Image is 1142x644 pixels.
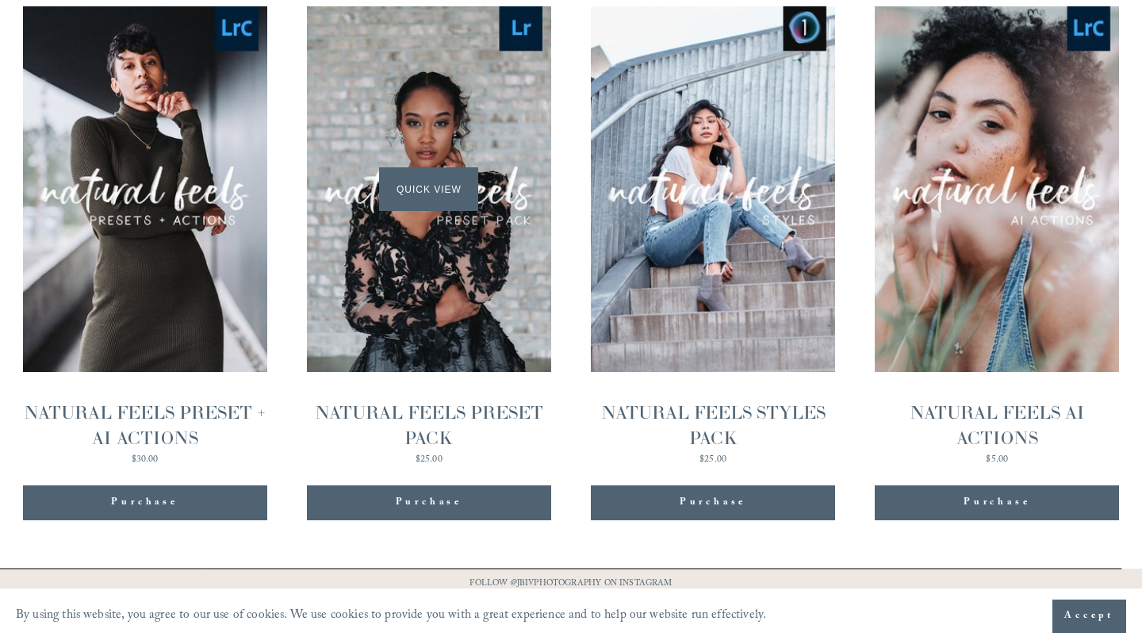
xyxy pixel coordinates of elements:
[1064,608,1114,624] span: Accept
[875,485,1119,520] button: Purchase
[591,401,835,450] div: NATURAL FEELS STYLES PACK
[434,577,708,593] p: FOLLOW @JBIVPHOTOGRAPHY ON INSTAGRAM
[23,401,267,450] div: NATURAL FEELS PRESET + AI ACTIONS
[23,455,267,465] div: $30.00
[396,495,462,511] span: Purchase
[16,604,766,629] p: By using this website, you agree to our use of cookies. We use cookies to provide you with a grea...
[964,495,1030,511] span: Purchase
[307,401,551,450] div: NATURAL FEELS PRESET PACK
[379,167,478,211] span: Quick View
[875,455,1119,465] div: $5.00
[111,495,178,511] span: Purchase
[23,6,267,468] a: NATURAL FEELS PRESET + AI ACTIONS
[23,485,267,520] button: Purchase
[875,401,1119,450] div: NATURAL FEELS AI ACTIONS
[591,485,835,520] button: Purchase
[875,6,1119,468] a: NATURAL FEELS AI ACTIONS
[307,485,551,520] button: Purchase
[591,6,835,468] a: NATURAL FEELS STYLES PACK
[307,455,551,465] div: $25.00
[680,495,746,511] span: Purchase
[1052,600,1126,633] button: Accept
[591,455,835,465] div: $25.00
[307,6,551,468] a: NATURAL FEELS PRESET PACK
